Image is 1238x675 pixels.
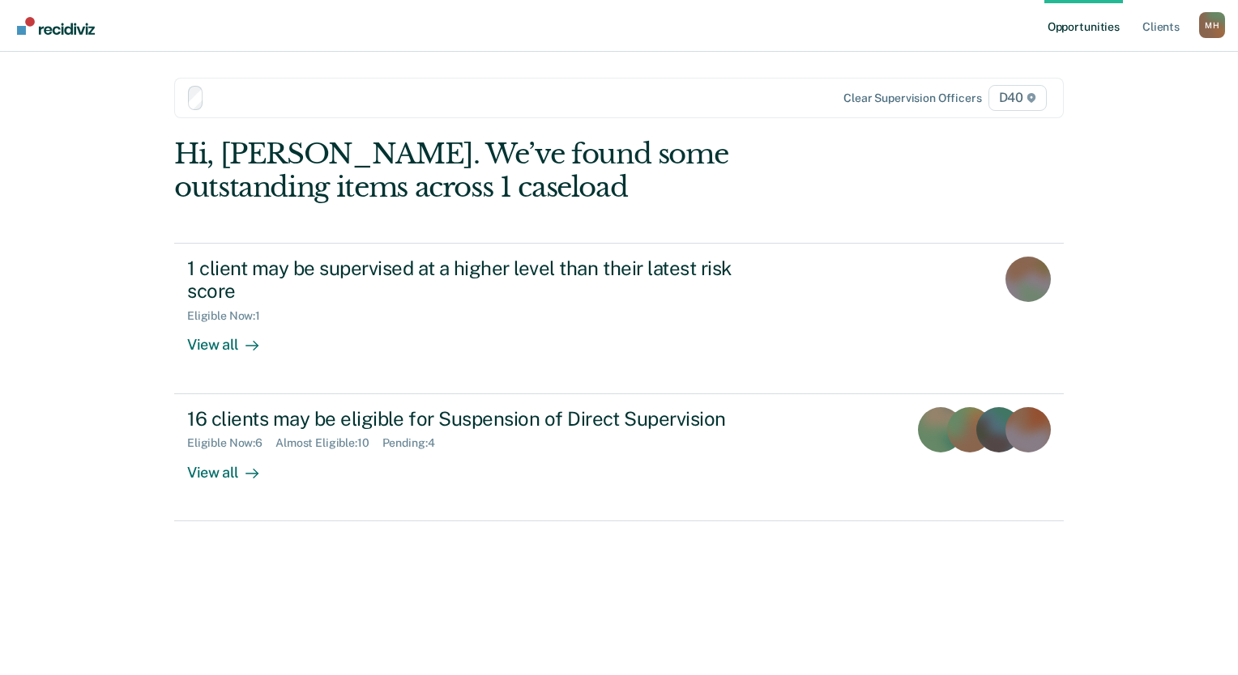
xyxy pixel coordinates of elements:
div: Almost Eligible : 10 [275,436,382,450]
a: 16 clients may be eligible for Suspension of Direct SupervisionEligible Now:6Almost Eligible:10Pe... [174,394,1064,521]
div: M H [1199,12,1225,38]
div: Pending : 4 [382,436,448,450]
div: View all [187,450,278,482]
div: 16 clients may be eligible for Suspension of Direct Supervision [187,407,756,431]
div: Eligible Now : 6 [187,436,275,450]
button: Profile dropdown button [1199,12,1225,38]
div: Clear supervision officers [843,91,981,105]
div: View all [187,323,278,354]
img: Recidiviz [17,17,95,35]
div: 1 client may be supervised at a higher level than their latest risk score [187,257,756,304]
span: D40 [988,85,1047,111]
div: Eligible Now : 1 [187,309,273,323]
div: Hi, [PERSON_NAME]. We’ve found some outstanding items across 1 caseload [174,138,886,204]
a: 1 client may be supervised at a higher level than their latest risk scoreEligible Now:1View all [174,243,1064,394]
